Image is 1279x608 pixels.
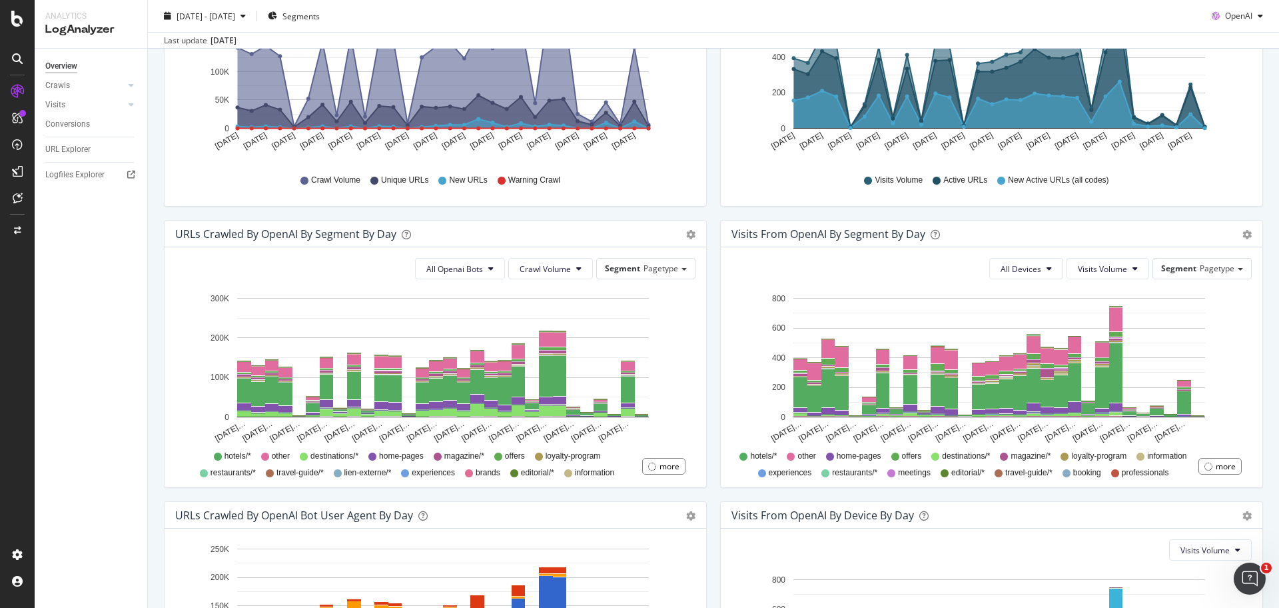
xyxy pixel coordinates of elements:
[772,575,785,585] text: 800
[772,89,785,98] text: 200
[521,467,554,479] span: editorial/*
[242,131,268,151] text: [DATE]
[781,413,785,422] text: 0
[1169,539,1252,561] button: Visits Volume
[211,35,236,47] div: [DATE]
[1216,461,1236,472] div: more
[415,258,505,279] button: All Openai Bots
[1206,5,1268,27] button: OpenAI
[1025,131,1051,151] text: [DATE]
[1008,175,1108,186] span: New Active URLs (all codes)
[1242,511,1252,521] div: gear
[1053,131,1080,151] text: [DATE]
[45,98,65,112] div: Visits
[298,131,325,151] text: [DATE]
[1200,263,1234,274] span: Pagetype
[546,451,601,462] span: loyalty-program
[1138,131,1165,151] text: [DATE]
[731,509,914,522] div: Visits From OpenAI By Device By Day
[159,5,251,27] button: [DATE] - [DATE]
[276,467,324,479] span: travel-guide/*
[175,290,689,445] svg: A chart.
[327,131,354,151] text: [DATE]
[1001,263,1041,275] span: All Devices
[1110,131,1136,151] text: [DATE]
[575,467,614,479] span: information
[643,263,678,274] span: Pagetype
[45,11,137,22] div: Analytics
[898,467,931,479] span: meetings
[476,467,500,479] span: brands
[1011,451,1051,462] span: magazine/*
[262,5,325,27] button: Segments
[211,467,256,479] span: restaurants/*
[508,175,560,186] span: Warning Crawl
[610,131,637,151] text: [DATE]
[772,294,785,303] text: 800
[731,290,1246,445] svg: A chart.
[45,59,77,73] div: Overview
[412,467,455,479] span: experiences
[750,451,777,462] span: hotels/*
[772,323,785,333] text: 600
[883,131,910,151] text: [DATE]
[381,175,428,186] span: Unique URLs
[384,131,410,151] text: [DATE]
[826,131,853,151] text: [DATE]
[1122,467,1169,479] span: professionals
[282,10,320,21] span: Segments
[175,509,413,522] div: URLs Crawled by OpenAI bot User Agent By Day
[769,131,796,151] text: [DATE]
[45,98,125,112] a: Visits
[497,131,524,151] text: [DATE]
[832,467,877,479] span: restaurants/*
[45,168,138,182] a: Logfiles Explorer
[1005,467,1053,479] span: travel-guide/*
[686,230,695,239] div: gear
[215,95,229,105] text: 50K
[175,227,396,241] div: URLs Crawled by OpenAI By Segment By Day
[1234,563,1266,595] iframe: Intercom live chat
[211,545,229,554] text: 250K
[686,511,695,521] div: gear
[902,451,922,462] span: offers
[45,143,138,157] a: URL Explorer
[468,131,495,151] text: [DATE]
[379,451,424,462] span: home-pages
[951,467,985,479] span: editorial/*
[837,451,881,462] span: home-pages
[1147,451,1186,462] span: information
[772,53,785,62] text: 400
[412,131,438,151] text: [DATE]
[45,168,105,182] div: Logfiles Explorer
[1225,10,1252,21] span: OpenAI
[582,131,609,151] text: [DATE]
[355,131,382,151] text: [DATE]
[940,131,967,151] text: [DATE]
[270,131,296,151] text: [DATE]
[989,258,1063,279] button: All Devices
[211,573,229,583] text: 200K
[224,451,251,462] span: hotels/*
[554,131,580,151] text: [DATE]
[224,124,229,133] text: 0
[211,294,229,303] text: 300K
[45,79,125,93] a: Crawls
[45,143,91,157] div: URL Explorer
[177,10,235,21] span: [DATE] - [DATE]
[997,131,1023,151] text: [DATE]
[272,451,290,462] span: other
[605,263,640,274] span: Segment
[1066,258,1149,279] button: Visits Volume
[508,258,593,279] button: Crawl Volume
[213,131,240,151] text: [DATE]
[942,451,990,462] span: destinations/*
[311,175,360,186] span: Crawl Volume
[164,35,236,47] div: Last update
[525,131,552,151] text: [DATE]
[224,413,229,422] text: 0
[772,383,785,392] text: 200
[449,175,487,186] span: New URLs
[444,451,484,462] span: magazine/*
